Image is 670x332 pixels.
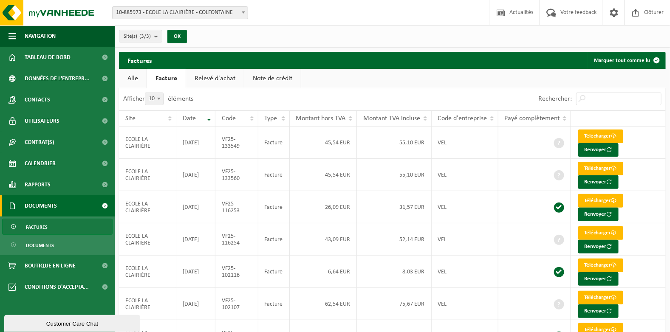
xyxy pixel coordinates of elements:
[578,304,619,318] button: Renvoyer
[119,69,147,88] a: Alle
[215,223,258,256] td: VF25-116254
[176,191,215,223] td: [DATE]
[25,25,56,47] span: Navigation
[215,191,258,223] td: VF25-116253
[167,30,187,43] button: OK
[25,153,56,174] span: Calendrier
[119,191,176,223] td: ECOLE LA CLAIRIÈRE
[119,223,176,256] td: ECOLE LA CLAIRIÈRE
[145,93,164,105] span: 10
[505,115,560,122] span: Payé complètement
[186,69,244,88] a: Relevé d'achat
[357,288,431,320] td: 75,67 EUR
[290,159,357,191] td: 45,54 EUR
[258,256,290,288] td: Facture
[119,127,176,159] td: ECOLE LA CLAIRIÈRE
[176,288,215,320] td: [DATE]
[2,237,113,253] a: Documents
[438,115,487,122] span: Code d'entreprise
[290,288,357,320] td: 62,54 EUR
[290,127,357,159] td: 45,54 EUR
[578,208,619,221] button: Renvoyer
[176,159,215,191] td: [DATE]
[25,68,90,89] span: Données de l'entrepr...
[432,256,498,288] td: VEL
[124,30,151,43] span: Site(s)
[215,288,258,320] td: VF25-102107
[112,6,248,19] span: 10-885973 - ECOLE LA CLAIRIÈRE - COLFONTAINE
[25,47,71,68] span: Tableau de bord
[222,115,236,122] span: Code
[578,162,623,175] a: Télécharger
[2,219,113,235] a: Factures
[26,219,48,235] span: Factures
[183,115,196,122] span: Date
[258,127,290,159] td: Facture
[119,52,160,68] h2: Factures
[26,237,54,253] span: Documents
[258,288,290,320] td: Facture
[538,96,572,103] label: Rechercher:
[357,223,431,256] td: 52,14 EUR
[125,115,136,122] span: Site
[258,191,290,223] td: Facture
[432,159,498,191] td: VEL
[290,223,357,256] td: 43,09 EUR
[578,129,623,143] a: Télécharger
[25,255,76,276] span: Boutique en ligne
[119,256,176,288] td: ECOLE LA CLAIRIÈRE
[432,288,498,320] td: VEL
[25,110,59,132] span: Utilisateurs
[176,223,215,256] td: [DATE]
[578,175,619,189] button: Renvoyer
[578,240,619,253] button: Renvoyer
[290,191,357,223] td: 26,09 EUR
[25,276,89,298] span: Conditions d'accepta...
[4,313,142,332] iframe: chat widget
[587,52,665,69] button: Marquer tout comme lu
[25,89,50,110] span: Contacts
[119,288,176,320] td: ECOLE LA CLAIRIÈRE
[432,191,498,223] td: VEL
[176,256,215,288] td: [DATE]
[119,159,176,191] td: ECOLE LA CLAIRIÈRE
[215,256,258,288] td: VF25-102116
[357,159,431,191] td: 55,10 EUR
[357,191,431,223] td: 31,57 EUR
[123,96,193,102] label: Afficher éléments
[145,93,163,105] span: 10
[147,69,186,88] a: Facture
[25,174,51,195] span: Rapports
[244,69,301,88] a: Note de crédit
[139,34,151,39] count: (3/3)
[215,127,258,159] td: VF25-133549
[578,259,623,272] a: Télécharger
[113,7,248,19] span: 10-885973 - ECOLE LA CLAIRIÈRE - COLFONTAINE
[357,256,431,288] td: 8,03 EUR
[363,115,420,122] span: Montant TVA incluse
[215,159,258,191] td: VF25-133560
[357,127,431,159] td: 55,10 EUR
[258,223,290,256] td: Facture
[578,194,623,208] a: Télécharger
[119,30,162,42] button: Site(s)(3/3)
[258,159,290,191] td: Facture
[290,256,357,288] td: 6,64 EUR
[25,132,54,153] span: Contrat(s)
[432,223,498,256] td: VEL
[578,226,623,240] a: Télécharger
[296,115,346,122] span: Montant hors TVA
[265,115,277,122] span: Type
[578,272,619,286] button: Renvoyer
[578,291,623,304] a: Télécharger
[176,127,215,159] td: [DATE]
[25,195,57,217] span: Documents
[578,143,619,157] button: Renvoyer
[432,127,498,159] td: VEL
